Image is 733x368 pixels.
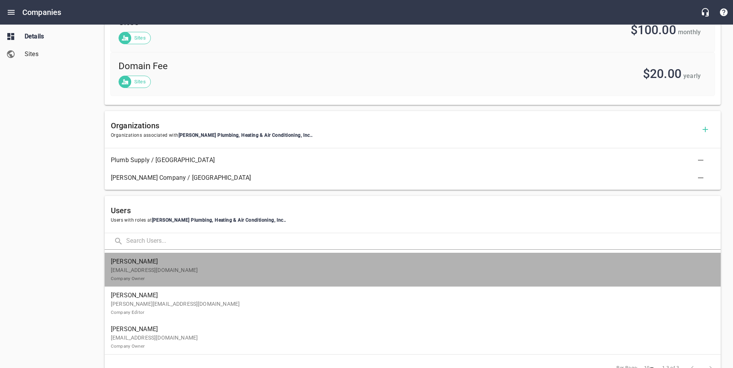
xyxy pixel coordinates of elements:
button: Support Portal [715,3,733,22]
a: [PERSON_NAME][PERSON_NAME][EMAIL_ADDRESS][DOMAIN_NAME]Company Editor [105,287,721,320]
span: monthly [678,28,701,36]
button: Add Organization [696,120,715,139]
span: [PERSON_NAME] Plumbing, Heating & Air Conditioning, Inc. . [179,133,313,138]
button: Live Chat [696,3,715,22]
span: [PERSON_NAME] Company / [GEOGRAPHIC_DATA] [111,173,702,182]
div: Sites [119,32,151,44]
span: Sites [130,78,150,86]
a: [PERSON_NAME][EMAIL_ADDRESS][DOMAIN_NAME]Company Owner [105,253,721,287]
h6: Companies [22,6,61,18]
small: Company Owner [111,276,145,281]
small: Company Editor [111,310,144,315]
span: Sites [130,34,150,42]
h6: Users [111,204,715,217]
h6: Organizations [111,119,696,132]
p: [PERSON_NAME][EMAIL_ADDRESS][DOMAIN_NAME] [111,300,708,316]
span: Organizations associated with [111,132,696,139]
input: Search Users... [126,233,721,250]
button: Delete Association [691,151,710,169]
div: Sites [119,76,151,88]
span: $100.00 [631,23,676,37]
span: [PERSON_NAME] [111,325,708,334]
span: Details [25,32,83,41]
span: [PERSON_NAME] [111,291,708,300]
span: yearly [683,72,701,80]
small: Company Owner [111,343,145,349]
span: Plumb Supply / [GEOGRAPHIC_DATA] [111,156,702,165]
span: $20.00 [643,66,681,81]
a: [PERSON_NAME][EMAIL_ADDRESS][DOMAIN_NAME]Company Owner [105,320,721,354]
span: Users with roles at [111,217,715,224]
button: Open drawer [2,3,20,22]
p: [EMAIL_ADDRESS][DOMAIN_NAME] [111,334,708,350]
span: Sites [25,50,83,59]
span: [PERSON_NAME] Plumbing, Heating & Air Conditioning, Inc. . [152,217,286,223]
span: Domain Fee [119,60,399,73]
button: Delete Association [691,169,710,187]
span: [PERSON_NAME] [111,257,708,266]
p: [EMAIL_ADDRESS][DOMAIN_NAME] [111,266,708,282]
